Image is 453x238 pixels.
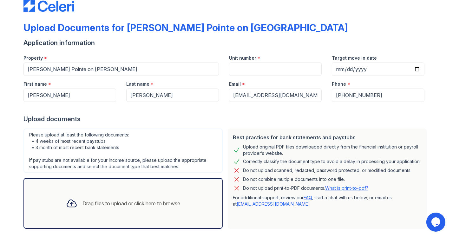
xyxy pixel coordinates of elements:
[23,81,47,87] label: First name
[426,213,447,232] iframe: chat widget
[23,22,348,33] div: Upload Documents for [PERSON_NAME] Pointe on [GEOGRAPHIC_DATA]
[325,185,368,191] a: What is print-to-pdf?
[23,0,74,12] img: CE_Logo_Blue-a8612792a0a2168367f1c8372b55b34899dd931a85d93a1a3d3e32e68fde9ad4.png
[23,55,43,61] label: Property
[243,185,368,191] p: Do not upload print-to-PDF documents.
[229,81,241,87] label: Email
[23,115,430,123] div: Upload documents
[23,38,430,47] div: Application information
[243,167,411,174] div: Do not upload scanned, redacted, password protected, or modified documents.
[332,55,377,61] label: Target move in date
[23,129,223,173] div: Please upload at least the following documents: • 4 weeks of most recent paystubs • 3 month of mo...
[332,81,346,87] label: Phone
[237,201,310,207] a: [EMAIL_ADDRESS][DOMAIN_NAME]
[126,81,149,87] label: Last name
[229,55,256,61] label: Unit number
[233,134,422,141] div: Best practices for bank statements and paystubs
[233,195,422,207] p: For additional support, review our , start a chat with us below, or email us at
[243,175,345,183] div: Do not combine multiple documents into one file.
[243,144,422,156] div: Upload original PDF files downloaded directly from the financial institution or payroll provider’...
[82,200,180,207] div: Drag files to upload or click here to browse
[243,158,421,165] div: Correctly classify the document type to avoid a delay in processing your application.
[304,195,312,200] a: FAQ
